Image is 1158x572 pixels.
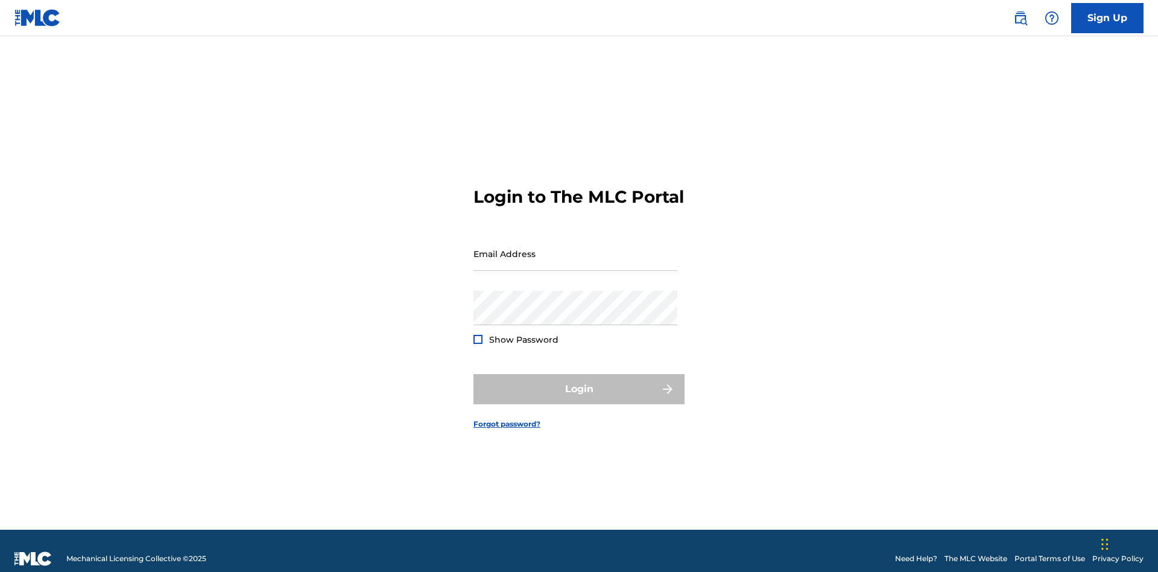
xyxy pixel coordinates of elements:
[66,553,206,564] span: Mechanical Licensing Collective © 2025
[1013,11,1028,25] img: search
[14,551,52,566] img: logo
[944,553,1007,564] a: The MLC Website
[1045,11,1059,25] img: help
[1071,3,1144,33] a: Sign Up
[1008,6,1033,30] a: Public Search
[473,186,684,208] h3: Login to The MLC Portal
[489,334,558,345] span: Show Password
[1101,526,1109,562] div: Drag
[1040,6,1064,30] div: Help
[473,419,540,430] a: Forgot password?
[14,9,61,27] img: MLC Logo
[1014,553,1085,564] a: Portal Terms of Use
[895,553,937,564] a: Need Help?
[1092,553,1144,564] a: Privacy Policy
[1098,514,1158,572] iframe: Chat Widget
